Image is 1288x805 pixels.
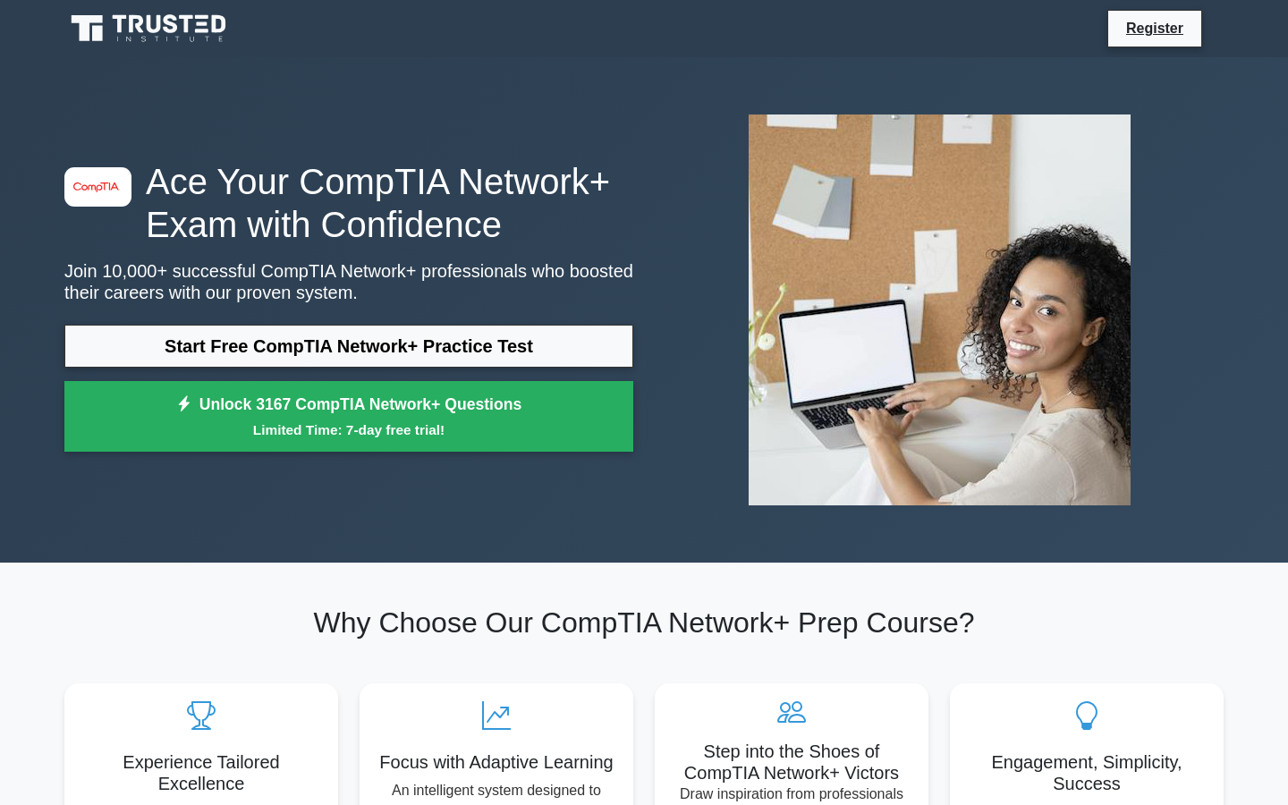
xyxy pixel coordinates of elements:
[64,606,1224,640] h2: Why Choose Our CompTIA Network+ Prep Course?
[64,381,633,453] a: Unlock 3167 CompTIA Network+ QuestionsLimited Time: 7-day free trial!
[1115,17,1194,39] a: Register
[64,325,633,368] a: Start Free CompTIA Network+ Practice Test
[87,419,611,440] small: Limited Time: 7-day free trial!
[669,741,914,784] h5: Step into the Shoes of CompTIA Network+ Victors
[964,751,1209,794] h5: Engagement, Simplicity, Success
[79,751,324,794] h5: Experience Tailored Excellence
[64,260,633,303] p: Join 10,000+ successful CompTIA Network+ professionals who boosted their careers with our proven ...
[374,751,619,773] h5: Focus with Adaptive Learning
[64,160,633,246] h1: Ace Your CompTIA Network+ Exam with Confidence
